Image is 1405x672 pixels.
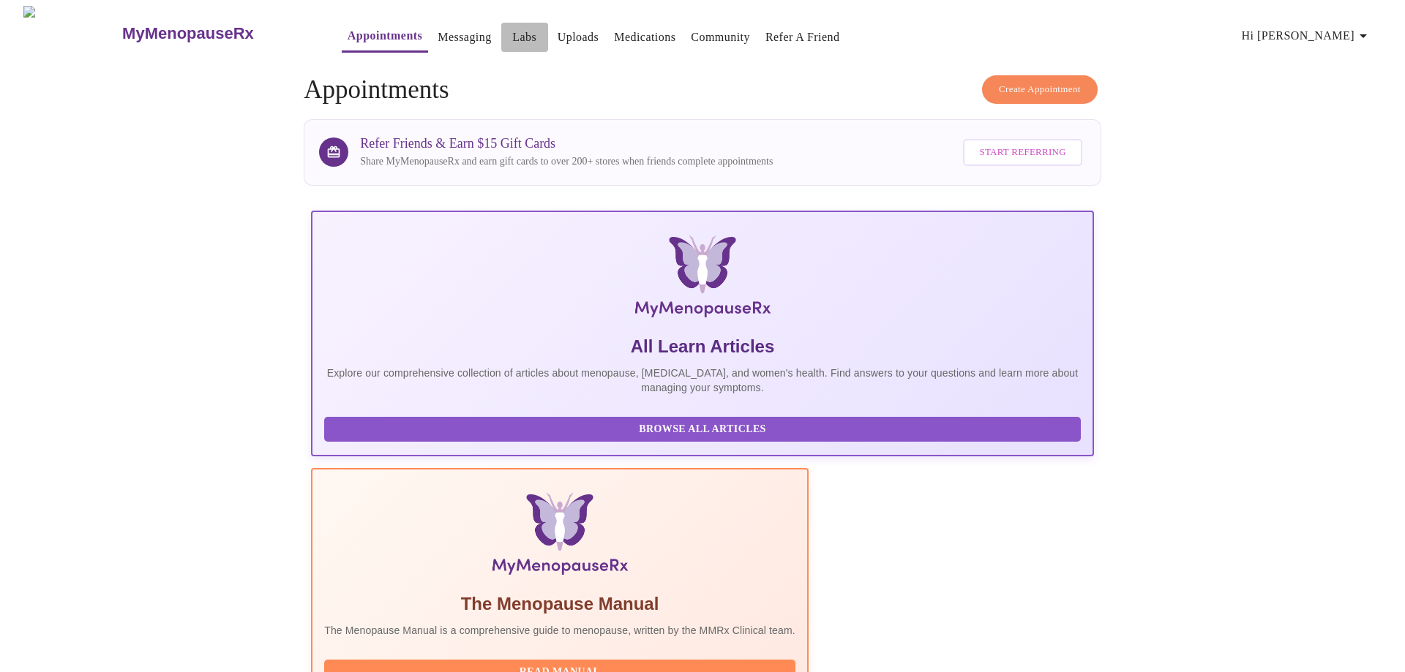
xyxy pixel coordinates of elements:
[608,23,681,52] button: Medications
[23,6,121,61] img: MyMenopauseRx Logo
[760,23,846,52] button: Refer a Friend
[614,27,675,48] a: Medications
[342,21,428,53] button: Appointments
[512,27,536,48] a: Labs
[438,27,491,48] a: Messaging
[1236,21,1378,50] button: Hi [PERSON_NAME]
[304,75,1101,105] h4: Appointments
[691,27,750,48] a: Community
[501,23,548,52] button: Labs
[360,154,773,169] p: Share MyMenopauseRx and earn gift cards to over 200+ stores when friends complete appointments
[324,335,1081,358] h5: All Learn Articles
[324,366,1081,395] p: Explore our comprehensive collection of articles about menopause, [MEDICAL_DATA], and women's hea...
[1242,26,1372,46] span: Hi [PERSON_NAME]
[685,23,756,52] button: Community
[360,136,773,151] h3: Refer Friends & Earn $15 Gift Cards
[324,417,1081,442] button: Browse All Articles
[982,75,1098,104] button: Create Appointment
[399,493,720,581] img: Menopause Manual
[558,27,599,48] a: Uploads
[959,132,1085,173] a: Start Referring
[552,23,605,52] button: Uploads
[963,139,1082,166] button: Start Referring
[348,26,422,46] a: Appointments
[324,422,1084,434] a: Browse All Articles
[442,235,963,323] img: MyMenopauseRx Logo
[765,27,840,48] a: Refer a Friend
[121,8,312,59] a: MyMenopauseRx
[122,24,254,43] h3: MyMenopauseRx
[432,23,497,52] button: Messaging
[339,420,1066,439] span: Browse All Articles
[324,623,795,638] p: The Menopause Manual is a comprehensive guide to menopause, written by the MMRx Clinical team.
[324,592,795,616] h5: The Menopause Manual
[979,144,1065,161] span: Start Referring
[999,81,1081,98] span: Create Appointment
